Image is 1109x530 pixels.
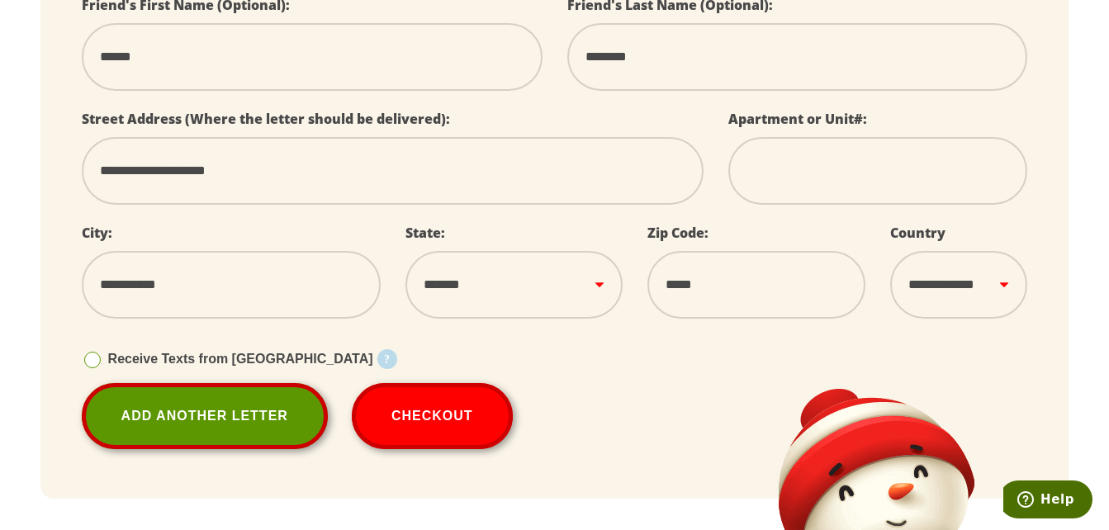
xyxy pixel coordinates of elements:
button: Checkout [352,383,513,449]
label: Country [890,224,945,242]
label: Street Address (Where the letter should be delivered): [82,110,450,128]
label: State: [405,224,445,242]
a: Add Another Letter [82,383,328,449]
label: Apartment or Unit#: [728,110,867,128]
label: City: [82,224,112,242]
span: Receive Texts from [GEOGRAPHIC_DATA] [108,352,373,366]
iframe: Opens a widget where you can find more information [1003,480,1092,522]
label: Zip Code: [647,224,709,242]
